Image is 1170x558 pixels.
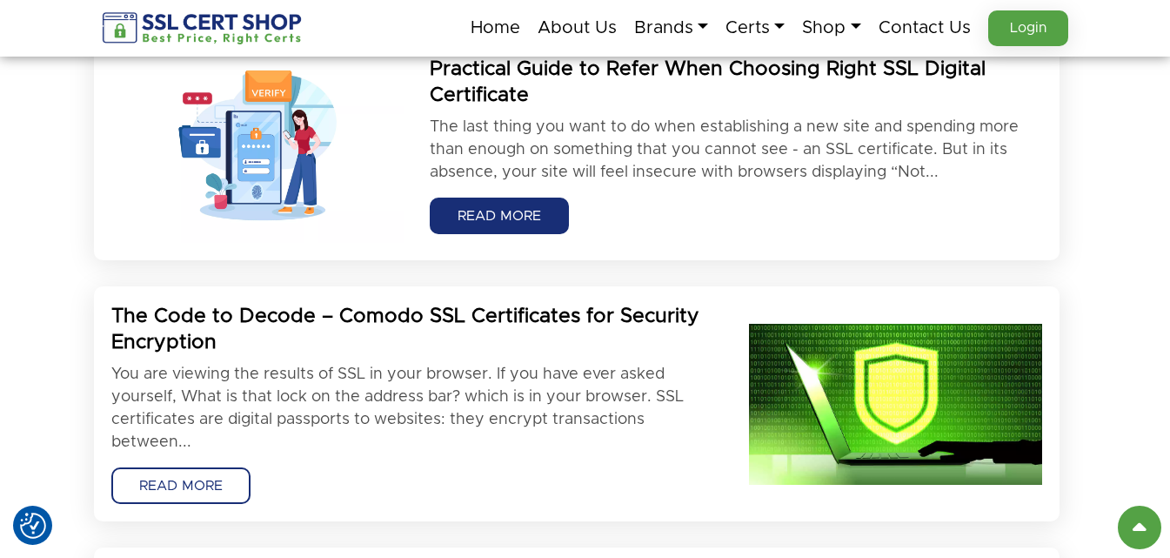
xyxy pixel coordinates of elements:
p: The last thing you want to do when establishing a new site and spending more than enough on somet... [430,116,1041,184]
a: About Us [538,10,617,46]
h2: Practical Guide to Refer When Choosing Right SSL Digital Certificate [430,57,1041,109]
h2: The Code to Decode – Comodo SSL Certificates for Security Encryption [111,304,723,356]
a: Contact Us [879,10,971,46]
a: READ MORE [430,198,569,234]
a: Login [988,10,1068,46]
a: Certs [725,10,785,46]
a: Brands [634,10,708,46]
img: sslcertshop-logo [103,12,304,44]
a: Shop [802,10,860,46]
button: Consent Preferences [20,513,46,539]
img: Revisit consent button [20,513,46,539]
a: READ MORE [111,467,251,504]
p: You are viewing the results of SSL in your browser. If you have ever asked yourself, What is that... [111,363,723,454]
img: xthg_m405_01-scaled.jpg.pagespeed.ic.jZhuQrefYM.webp [111,48,404,243]
a: Home [471,10,520,46]
img: x2680801_3757-1.jpg.pagespeed.ic.kE5Ttg1FWm.webp [749,324,1042,485]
